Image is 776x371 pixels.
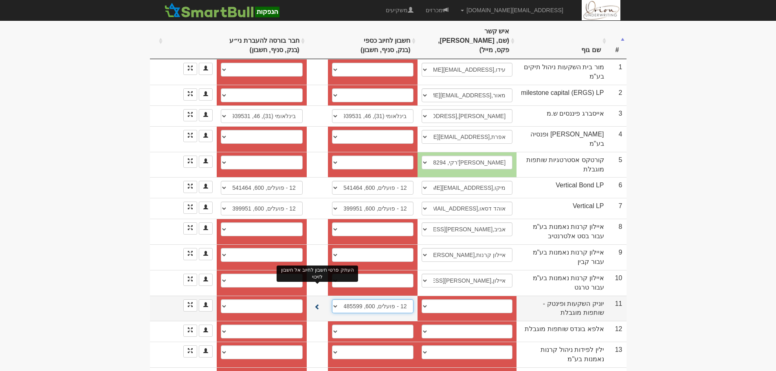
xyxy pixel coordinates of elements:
[517,244,608,270] td: איילון קרנות נאמנות בע"מ עבור קבין
[517,105,608,126] td: אייסברג פיננסים ש.מ
[608,59,627,85] td: 1
[517,23,608,59] th: שם גוף : activate to sort column ascending
[517,198,608,219] td: Vertical LP
[608,85,627,105] td: 2
[608,296,627,321] td: 11
[608,219,627,244] td: 8
[328,23,418,59] th: חשבון לחיוב כספי (בנק, סניף, חשבון) : activate to sort column ascending
[608,321,627,342] td: 12
[608,198,627,219] td: 7
[517,342,608,367] td: ילין לפידות ניהול קרנות נאמנות בע"מ
[517,219,608,244] td: איילון קרנות נאמנות בע"מ עבור בסט אלטרנטיב
[517,85,608,105] td: milestone capital (ERGS) LP
[608,177,627,198] td: 6
[608,105,627,126] td: 3
[608,244,627,270] td: 9
[517,270,608,296] td: איילון קרנות נאמנות בע"מ עבור טרגט
[608,126,627,152] td: 4
[217,23,307,59] th: חבר בורסה להעברת ני״ע (בנק, סניף, חשבון) : activate to sort column ascending
[517,321,608,342] td: אלפא בונדס שותפות מוגבלת
[517,152,608,178] td: קורטקס אסטרטגיות שותפות מוגבלת
[517,59,608,85] td: מור בית השקעות ניהול תיקים בע"מ
[162,2,282,18] img: SmartBull Logo
[517,296,608,321] td: יוניק השקעות ופינטק - שותפות מוגבלת
[418,23,517,59] th: איש קשר (שם, נייד, פקס, מייל) : activate to sort column ascending
[608,342,627,367] td: 13
[517,126,608,152] td: [PERSON_NAME] ופנסיה בע"מ
[608,270,627,296] td: 10
[608,152,627,178] td: 5
[517,177,608,198] td: Vertical Bond LP
[150,23,165,59] th: : activate to sort column ascending
[608,23,627,59] th: #: activate to sort column descending
[277,266,358,282] div: העתק פרטי חשבון לחיוב אל חשבון לזיכוי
